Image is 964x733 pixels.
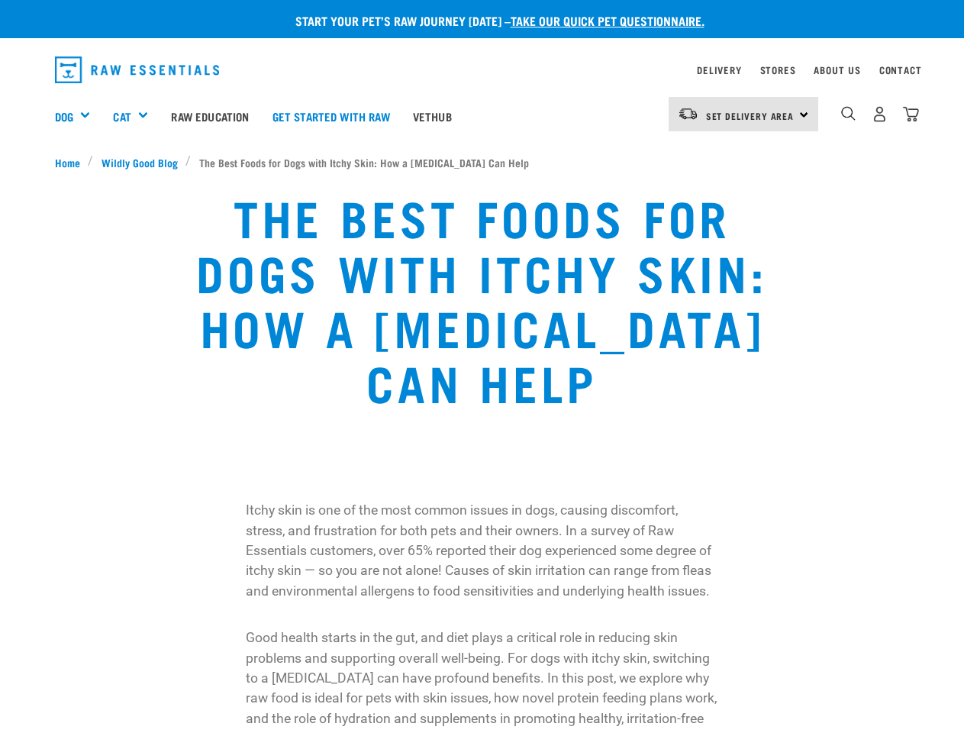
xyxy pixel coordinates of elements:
[697,67,741,73] a: Delivery
[841,106,856,121] img: home-icon-1@2x.png
[160,86,260,147] a: Raw Education
[706,113,795,118] span: Set Delivery Area
[511,17,704,24] a: take our quick pet questionnaire.
[55,108,73,125] a: Dog
[814,67,860,73] a: About Us
[401,86,463,147] a: Vethub
[43,50,922,89] nav: dropdown navigation
[55,57,220,83] img: Raw Essentials Logo
[113,108,131,125] a: Cat
[102,154,178,170] span: Wildly Good Blog
[903,106,919,122] img: home-icon@2x.png
[678,107,698,121] img: van-moving.png
[879,67,922,73] a: Contact
[760,67,796,73] a: Stores
[246,500,719,601] p: Itchy skin is one of the most common issues in dogs, causing discomfort, stress, and frustration ...
[261,86,401,147] a: Get started with Raw
[55,154,80,170] span: Home
[55,154,89,170] a: Home
[872,106,888,122] img: user.png
[189,189,776,408] h1: The Best Foods for Dogs with Itchy Skin: How a [MEDICAL_DATA] Can Help
[55,154,910,170] nav: breadcrumbs
[93,154,185,170] a: Wildly Good Blog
